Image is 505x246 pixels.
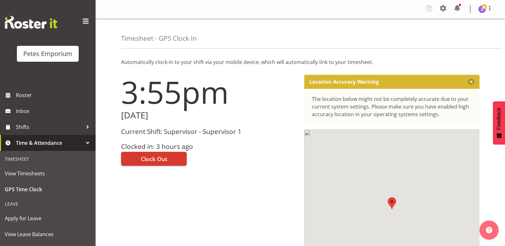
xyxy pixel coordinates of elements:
[486,227,492,233] img: help-xxl-2.png
[121,58,480,66] p: Automatically clock-in to your shift via your mobile device, which will automatically link to you...
[478,5,486,13] img: janelle-jonkers702.jpg
[16,90,92,100] span: Roster
[2,165,94,181] a: View Timesheets
[121,35,197,42] h4: Timesheet - GPS Clock In
[496,108,502,130] span: Feedback
[121,128,297,135] h3: Current Shift: Supervisor - Supervisor 1
[2,181,94,197] a: GPS Time Clock
[2,226,94,242] a: View Leave Balances
[2,210,94,226] a: Apply for Leave
[16,122,83,132] span: Shifts
[468,79,474,85] button: Close message
[312,95,472,118] div: The location below might not be completely accurate due to your current system settings. Please m...
[5,214,91,223] span: Apply for Leave
[5,229,91,239] span: View Leave Balances
[121,152,187,166] button: Clock Out
[121,110,297,120] h2: [DATE]
[5,169,91,178] span: View Timesheets
[121,75,297,109] h1: 3:55pm
[16,138,83,148] span: Time & Attendance
[121,143,297,150] h3: Clocked in: 3 hours ago
[2,152,94,165] div: Timesheet
[493,101,505,144] button: Feedback - Show survey
[2,197,94,210] div: Leave
[309,79,379,85] p: Location Accuracy Warning
[5,16,57,29] img: Rosterit website logo
[141,155,167,163] span: Clock Out
[16,106,92,116] span: Inbox
[23,49,72,59] div: Petes Emporium
[5,185,91,194] span: GPS Time Clock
